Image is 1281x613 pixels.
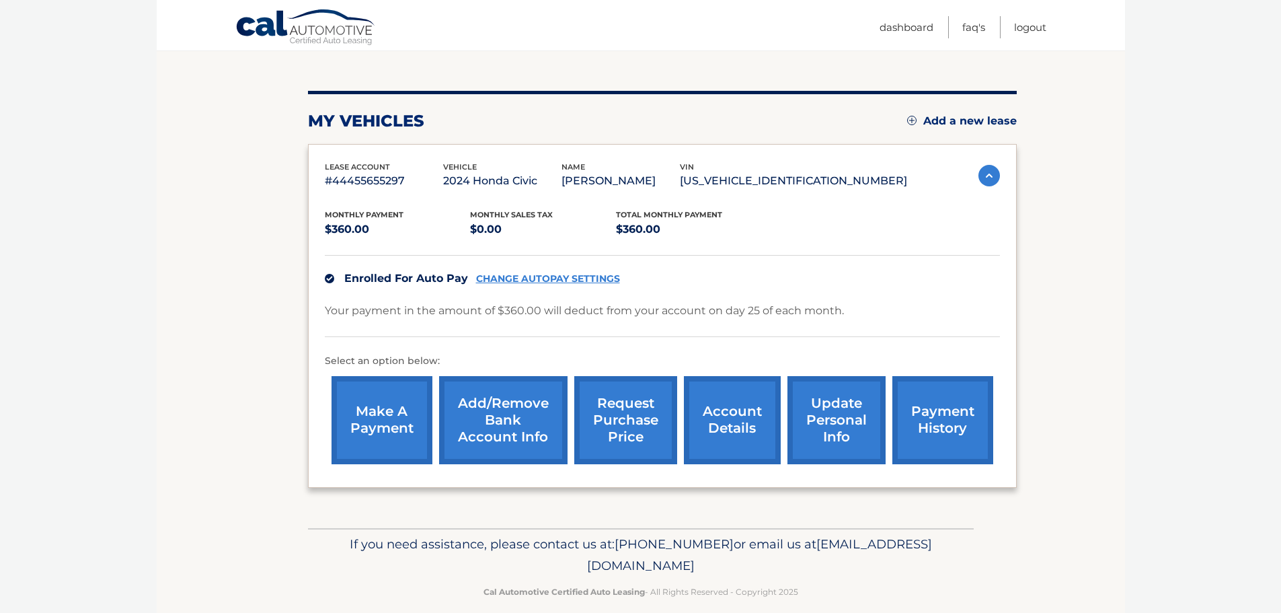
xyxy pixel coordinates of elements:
[880,16,933,38] a: Dashboard
[470,210,553,219] span: Monthly sales Tax
[325,301,844,320] p: Your payment in the amount of $360.00 will deduct from your account on day 25 of each month.
[962,16,985,38] a: FAQ's
[616,210,722,219] span: Total Monthly Payment
[235,9,377,48] a: Cal Automotive
[325,172,443,190] p: #44455655297
[443,162,477,172] span: vehicle
[907,114,1017,128] a: Add a new lease
[332,376,432,464] a: make a payment
[561,172,680,190] p: [PERSON_NAME]
[325,162,390,172] span: lease account
[344,272,468,285] span: Enrolled For Auto Pay
[476,273,620,285] a: CHANGE AUTOPAY SETTINGS
[892,376,993,464] a: payment history
[615,536,734,552] span: [PHONE_NUMBER]
[443,172,561,190] p: 2024 Honda Civic
[317,585,965,599] p: - All Rights Reserved - Copyright 2025
[680,162,694,172] span: vin
[470,220,616,239] p: $0.00
[680,172,907,190] p: [US_VEHICLE_IDENTIFICATION_NUMBER]
[561,162,585,172] span: name
[325,353,1000,369] p: Select an option below:
[317,534,965,577] p: If you need assistance, please contact us at: or email us at
[907,116,917,125] img: add.svg
[684,376,781,464] a: account details
[483,587,645,597] strong: Cal Automotive Certified Auto Leasing
[1014,16,1046,38] a: Logout
[439,376,568,464] a: Add/Remove bank account info
[787,376,886,464] a: update personal info
[325,220,471,239] p: $360.00
[616,220,762,239] p: $360.00
[574,376,677,464] a: request purchase price
[325,210,403,219] span: Monthly Payment
[325,274,334,283] img: check.svg
[308,111,424,131] h2: my vehicles
[978,165,1000,186] img: accordion-active.svg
